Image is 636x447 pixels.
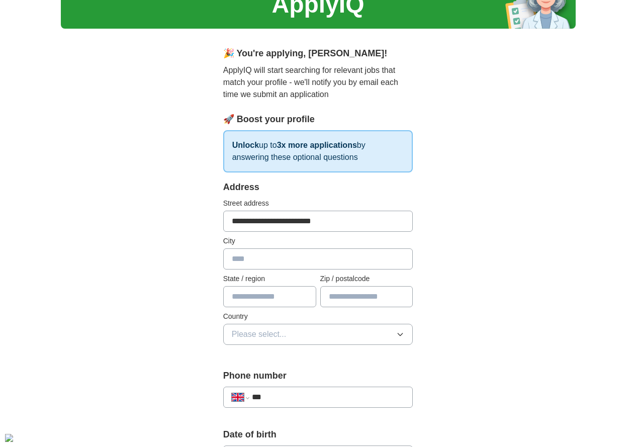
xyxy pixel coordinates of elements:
[223,64,413,101] p: ApplyIQ will start searching for relevant jobs that match your profile - we'll notify you by emai...
[223,324,413,345] button: Please select...
[223,369,413,383] label: Phone number
[223,236,413,246] label: City
[223,274,316,284] label: State / region
[223,181,413,194] div: Address
[232,328,287,340] span: Please select...
[320,274,413,284] label: Zip / postalcode
[223,130,413,172] p: up to by answering these optional questions
[223,47,413,60] div: 🎉 You're applying , [PERSON_NAME] !
[232,141,259,149] strong: Unlock
[5,434,13,442] img: Cookie%20settings
[223,428,413,441] label: Date of birth
[223,113,413,126] div: 🚀 Boost your profile
[223,311,413,322] label: Country
[277,141,357,149] strong: 3x more applications
[5,434,13,442] div: Cookie consent button
[223,198,413,209] label: Street address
